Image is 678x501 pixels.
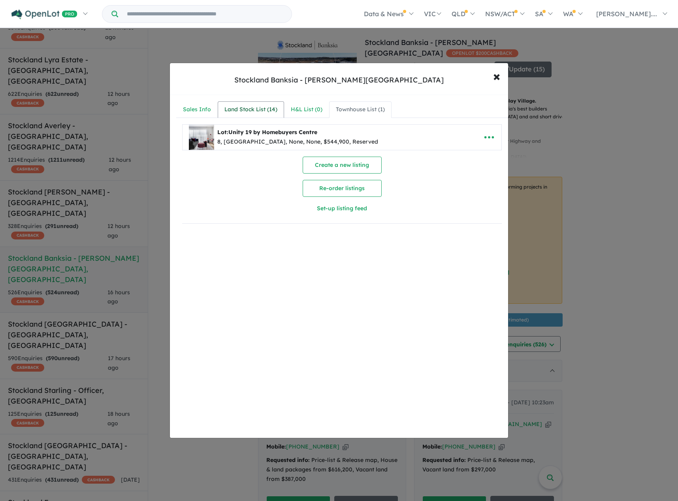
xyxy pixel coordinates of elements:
input: Try estate name, suburb, builder or developer [120,6,290,22]
span: × [493,67,500,84]
button: Set-up listing feed [262,200,422,217]
button: Re-order listings [303,180,382,197]
div: Townhouse List ( 1 ) [336,105,385,114]
div: Land Stock List ( 14 ) [224,105,277,114]
span: Unity 19 by Homebuyers Centre [228,129,317,136]
b: Lot: [217,129,317,136]
img: Openlot PRO Logo White [11,9,77,19]
span: [PERSON_NAME].... [596,10,657,18]
div: H&L List ( 0 ) [291,105,322,114]
div: Stockland Banksia - [PERSON_NAME][GEOGRAPHIC_DATA] [234,75,444,85]
button: Create a new listing [303,157,382,174]
div: 8, [GEOGRAPHIC_DATA], None, None, $544,900, Reserved [217,137,378,147]
div: Sales Info [183,105,211,114]
img: Stockland%20Banksia%20-%20Armstrong%20Creek%20-%20Lot%20Unity%2019%20by%20Homebuyers%20Centre___1... [189,125,214,150]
